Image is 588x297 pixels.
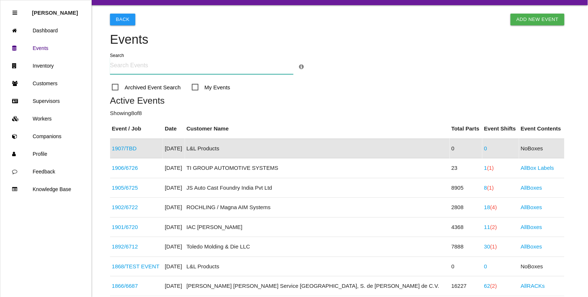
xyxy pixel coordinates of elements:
td: [DATE] [163,139,185,158]
a: Profile [0,145,91,163]
td: 0 [450,257,482,276]
div: TEST EVENT [112,262,161,271]
a: 1(1) [484,165,494,171]
a: 1902/6722 [112,204,138,210]
a: AllBoxes [521,204,542,210]
td: 23 [450,158,482,178]
a: 0 [484,145,487,151]
td: 0 [450,139,482,158]
h5: Active Events [110,96,565,105]
a: Supervisors [0,92,91,110]
div: 68425775AD [112,203,161,212]
a: Inventory [0,57,91,75]
p: Showing 8 of 8 [110,109,565,118]
div: HJPA0013ACF30 [112,164,161,172]
div: Close [12,4,17,22]
td: [DATE] [163,178,185,198]
a: 30(1) [484,243,497,250]
a: Dashboard [0,22,91,39]
td: TI GROUP AUTOMOTIVE SYSTEMS [185,158,450,178]
span: (4) [490,204,497,210]
a: AllBoxes [521,185,542,191]
span: My Events [192,83,230,92]
td: ROCHLING / Magna AIM Systems [185,198,450,218]
a: 1901/6720 [112,224,138,230]
a: 11(2) [484,224,497,230]
td: Toledo Molding & Die LLC [185,237,450,257]
td: L&L Products [185,257,450,276]
button: Back [110,14,135,25]
p: Rosie Blandino [32,4,78,16]
a: Companions [0,128,91,145]
a: Add New Event [511,14,565,25]
span: Archived Event Search [112,83,181,92]
h4: Events [110,33,565,47]
td: JS Auto Cast Foundry India Pvt Ltd [185,178,450,198]
a: AllRACKs [521,283,545,289]
a: 1866/6687 [112,283,138,289]
a: Feedback [0,163,91,180]
th: Event / Job [110,119,163,139]
td: 16227 [450,276,482,296]
td: IAC [PERSON_NAME] [185,217,450,237]
a: AllBox Labels [521,165,554,171]
th: Customer Name [185,119,450,139]
td: No Boxes [519,139,565,158]
a: AllBoxes [521,224,542,230]
a: 1868/TEST EVENT [112,263,160,269]
td: 7888 [450,237,482,257]
span: (1) [490,243,497,250]
td: 2808 [450,198,482,218]
a: 18(4) [484,204,497,210]
th: Event Contents [519,119,565,139]
td: [DATE] [163,276,185,296]
td: 4368 [450,217,482,237]
a: 1907/TBD [112,145,137,151]
a: 8(1) [484,185,494,191]
th: Event Shifts [482,119,519,139]
a: Knowledge Base [0,180,91,198]
th: Date [163,119,185,139]
a: 62(2) [484,283,497,289]
td: [DATE] [163,217,185,237]
a: Events [0,39,91,57]
a: AllBoxes [521,243,542,250]
td: [DATE] [163,158,185,178]
a: Workers [0,110,91,128]
a: Customers [0,75,91,92]
td: 8905 [450,178,482,198]
th: Total Parts [450,119,482,139]
div: LJ6B S279D81 AA (45063) [112,144,161,153]
span: (1) [487,185,494,191]
a: 0 [484,263,487,269]
label: Search [110,52,124,59]
a: 1905/6725 [112,185,138,191]
div: 10301666 [112,184,161,192]
div: PJ6B S045A76 AG3JA6 [112,223,161,232]
span: (2) [490,283,497,289]
td: [PERSON_NAME] [PERSON_NAME] Service [GEOGRAPHIC_DATA], S. de [PERSON_NAME] de C.V. [185,276,450,296]
div: 68427781AA; 68340793AA [112,243,161,251]
td: L&L Products [185,139,450,158]
td: [DATE] [163,257,185,276]
td: No Boxes [519,257,565,276]
span: (2) [490,224,497,230]
span: (1) [487,165,494,171]
td: [DATE] [163,198,185,218]
a: Search Info [299,64,304,70]
div: 68546289AB (@ Magna AIM) [112,282,161,290]
input: Search Events [110,57,293,74]
td: [DATE] [163,237,185,257]
a: 1892/6712 [112,243,138,250]
a: 1906/6726 [112,165,138,171]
